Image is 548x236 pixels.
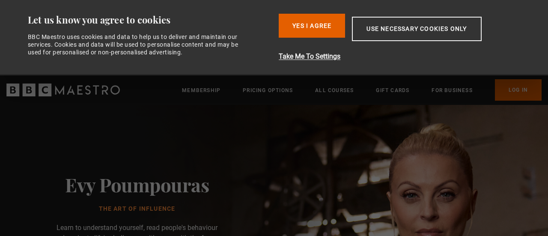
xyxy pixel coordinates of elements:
a: All Courses [315,86,354,95]
h2: Evy Poumpouras [65,173,209,195]
nav: Primary [182,79,542,101]
h1: The Art of Influence [65,206,209,212]
a: Gift Cards [376,86,409,95]
button: Use necessary cookies only [352,17,481,41]
div: Let us know you agree to cookies [28,14,272,26]
button: Yes I Agree [279,14,345,38]
a: Membership [182,86,220,95]
button: Take Me To Settings [279,51,527,62]
a: For business [432,86,472,95]
a: Log In [495,79,542,101]
svg: BBC Maestro [6,84,120,96]
div: BBC Maestro uses cookies and data to help us to deliver and maintain our services. Cookies and da... [28,33,248,57]
a: Pricing Options [243,86,293,95]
